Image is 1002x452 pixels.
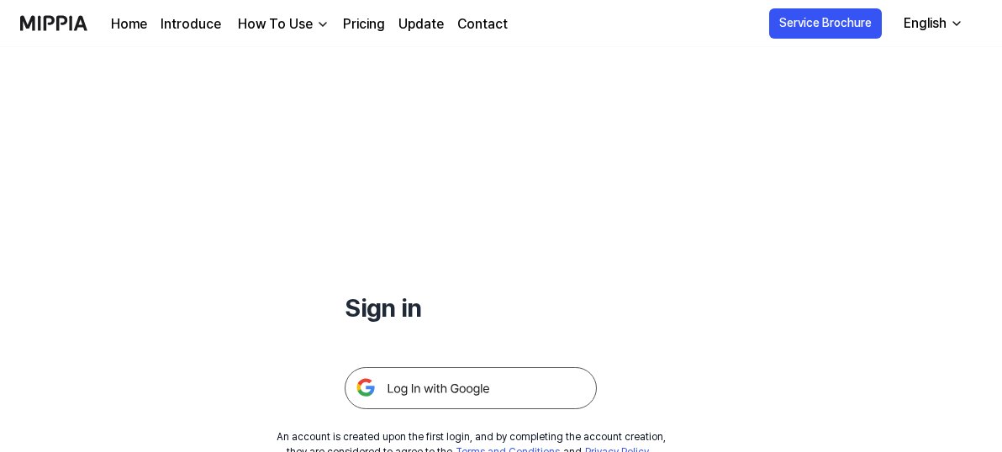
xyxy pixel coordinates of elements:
[900,13,950,34] div: English
[398,14,444,34] a: Update
[457,14,508,34] a: Contact
[345,289,597,327] h1: Sign in
[161,14,221,34] a: Introduce
[345,367,597,409] img: 구글 로그인 버튼
[890,7,973,40] button: English
[316,18,330,31] img: down
[111,14,147,34] a: Home
[235,14,316,34] div: How To Use
[235,14,330,34] button: How To Use
[769,8,882,39] button: Service Brochure
[343,14,385,34] a: Pricing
